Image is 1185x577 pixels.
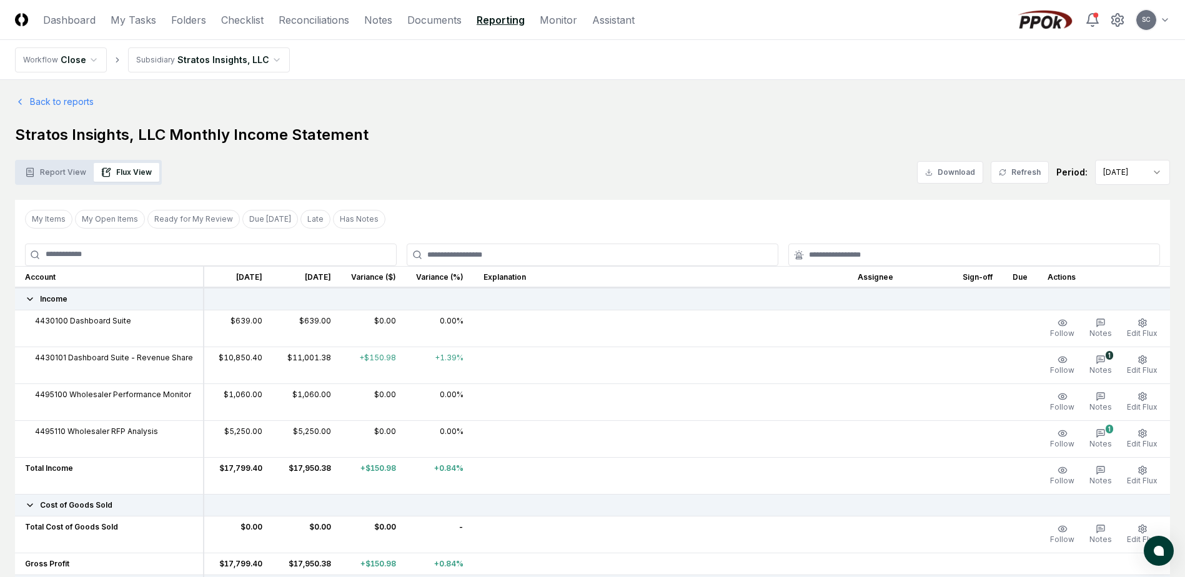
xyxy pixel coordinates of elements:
span: Notes [1089,476,1112,485]
th: Sign-off [953,266,1003,288]
img: Logo [15,13,28,26]
span: 4495110 Wholesaler RFP Analysis [35,426,158,437]
td: $1,060.00 [272,383,341,420]
button: 1Notes [1087,426,1114,452]
button: Follow [1048,315,1077,342]
th: Variance ($) [341,266,406,288]
a: Folders [171,12,206,27]
td: +1.39% [406,347,474,383]
th: [DATE] [272,266,341,288]
a: Checklist [221,12,264,27]
button: Edit Flux [1124,315,1160,342]
button: SC [1135,9,1158,31]
a: Back to reports [15,95,94,108]
a: Assistant [592,12,635,27]
td: +$150.98 [341,347,406,383]
button: Follow [1048,426,1077,452]
span: Total Income [25,463,73,474]
span: Edit Flux [1127,402,1158,412]
th: Explanation [474,266,848,288]
td: $0.00 [341,383,406,420]
a: Reporting [477,12,525,27]
span: Follow [1050,365,1074,375]
button: Ready for My Review [147,210,240,229]
button: Edit Flux [1124,463,1160,489]
span: Notes [1089,402,1112,412]
button: Flux View [94,163,159,182]
button: Due Today [242,210,298,229]
button: Follow [1048,352,1077,378]
td: - [406,516,474,553]
button: atlas-launcher [1144,536,1174,566]
td: $17,799.40 [204,457,272,494]
button: Follow [1048,521,1077,548]
button: Refresh [991,161,1049,184]
span: Notes [1089,365,1112,375]
td: $0.00 [341,420,406,457]
span: Edit Flux [1127,535,1158,544]
th: Account [15,266,204,288]
span: Notes [1089,535,1112,544]
span: SC [1142,15,1151,24]
td: $0.00 [272,516,341,553]
span: Cost of Goods Sold [40,500,112,511]
td: +0.84% [406,553,474,575]
button: Follow [1048,463,1077,489]
div: 1 [1106,351,1113,360]
button: Edit Flux [1124,426,1160,452]
td: $17,799.40 [204,553,272,575]
span: Notes [1089,439,1112,448]
th: Actions [1038,266,1170,288]
div: Subsidiary [136,54,175,66]
span: 4430101 Dashboard Suite - Revenue Share [35,352,193,363]
button: 1Notes [1087,352,1114,378]
span: 4430100 Dashboard Suite [35,315,131,327]
td: +$150.98 [341,553,406,575]
button: Has Notes [333,210,385,229]
td: $1,060.00 [204,383,272,420]
td: $11,001.38 [272,347,341,383]
span: Edit Flux [1127,365,1158,375]
span: Edit Flux [1127,439,1158,448]
button: Notes [1087,315,1114,342]
button: Download [917,161,983,184]
span: 4495100 Wholesaler Performance Monitor [35,389,191,400]
h1: Stratos Insights, LLC Monthly Income Statement [15,125,1170,145]
td: $5,250.00 [272,420,341,457]
span: Notes [1089,328,1112,338]
button: Follow [1048,389,1077,415]
span: Follow [1050,402,1074,412]
button: Report View [17,163,94,182]
button: Notes [1087,521,1114,548]
td: 0.00% [406,383,474,420]
span: Edit Flux [1127,476,1158,485]
td: $17,950.38 [272,457,341,494]
td: $5,250.00 [204,420,272,457]
td: $0.00 [204,516,272,553]
a: Documents [407,12,462,27]
td: +0.84% [406,457,474,494]
nav: breadcrumb [15,47,290,72]
span: Follow [1050,476,1074,485]
button: My Items [25,210,72,229]
td: $639.00 [272,310,341,347]
td: +$150.98 [341,457,406,494]
th: [DATE] [204,266,272,288]
button: Edit Flux [1124,352,1160,378]
span: Follow [1050,328,1074,338]
td: $0.00 [341,516,406,553]
td: $17,950.38 [272,553,341,575]
span: Edit Flux [1127,328,1158,338]
div: Period: [1056,165,1088,179]
button: Edit Flux [1124,521,1160,548]
div: Workflow [23,54,58,66]
td: $0.00 [341,310,406,347]
span: Gross Profit [25,558,69,570]
td: 0.00% [406,310,474,347]
span: Follow [1050,439,1074,448]
button: Late [300,210,330,229]
button: Edit Flux [1124,389,1160,415]
a: Monitor [540,12,577,27]
td: $639.00 [204,310,272,347]
td: 0.00% [406,420,474,457]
